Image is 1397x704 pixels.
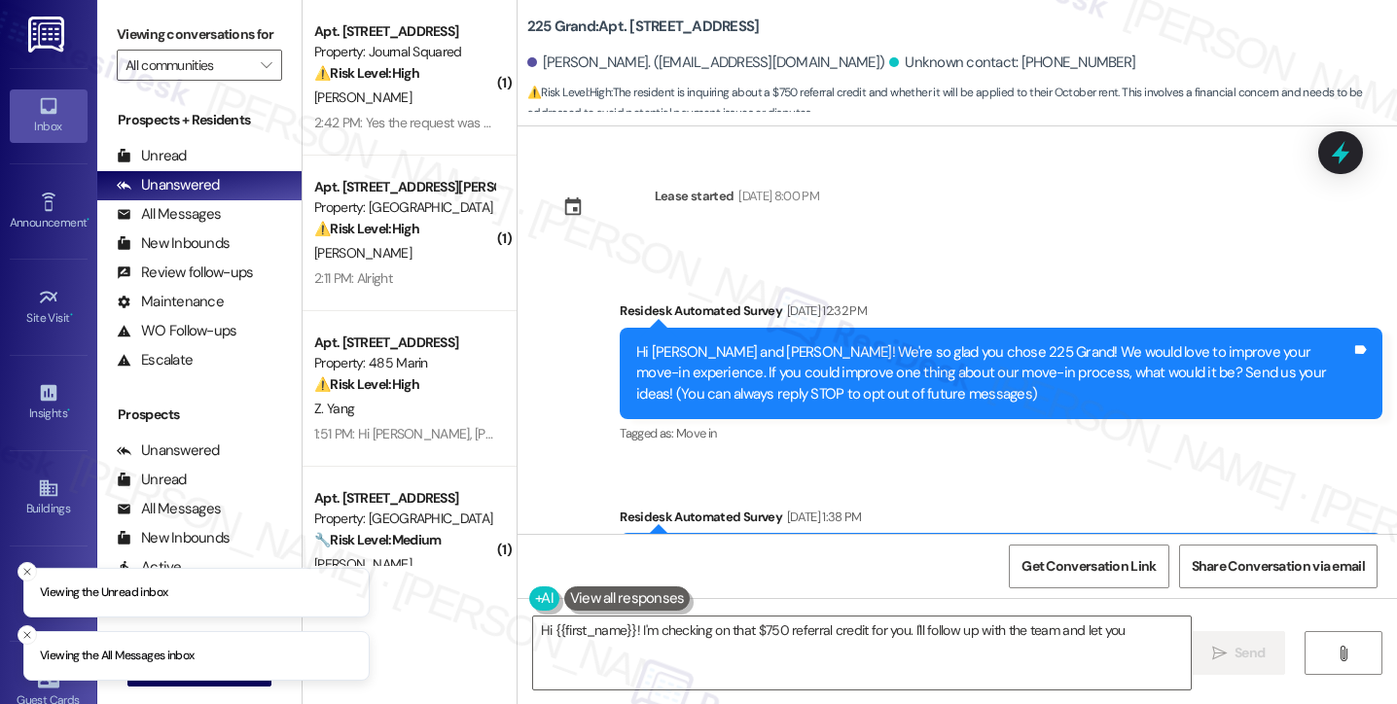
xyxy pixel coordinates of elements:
[117,19,282,50] label: Viewing conversations for
[314,177,494,197] div: Apt. [STREET_ADDRESS][PERSON_NAME]
[314,488,494,509] div: Apt. [STREET_ADDRESS]
[18,625,37,645] button: Close toast
[527,17,760,37] b: 225 Grand: Apt. [STREET_ADDRESS]
[40,648,195,665] p: Viewing the All Messages inbox
[117,350,193,370] div: Escalate
[1009,545,1168,588] button: Get Conversation Link
[125,50,251,81] input: All communities
[1212,646,1227,661] i: 
[117,440,220,461] div: Unanswered
[782,507,862,527] div: [DATE] 1:38 PM
[1021,556,1156,577] span: Get Conversation Link
[117,204,221,225] div: All Messages
[10,376,88,429] a: Insights •
[1192,631,1286,675] button: Send
[314,333,494,353] div: Apt. [STREET_ADDRESS]
[1336,646,1350,661] i: 
[10,281,88,334] a: Site Visit •
[314,353,494,373] div: Property: 485 Marin
[734,186,819,206] div: [DATE] 8:00 PM
[314,114,1127,131] div: 2:42 PM: Yes the request was placed again because it was removed, saying it was solved! We are pa...
[527,53,885,73] div: [PERSON_NAME]. ([EMAIL_ADDRESS][DOMAIN_NAME])
[527,85,611,100] strong: ⚠️ Risk Level: High
[314,555,412,573] span: [PERSON_NAME]
[261,57,271,73] i: 
[10,472,88,524] a: Buildings
[10,568,88,620] a: Leads
[117,146,187,166] div: Unread
[97,110,302,130] div: Prospects + Residents
[1179,545,1378,588] button: Share Conversation via email
[117,321,236,341] div: WO Follow-ups
[117,263,253,283] div: Review follow-ups
[889,53,1135,73] div: Unknown contact: [PHONE_NUMBER]
[314,42,494,62] div: Property: Journal Squared
[655,186,734,206] div: Lease started
[117,470,187,490] div: Unread
[314,531,441,548] strong: 🔧 Risk Level: Medium
[28,17,68,53] img: ResiDesk Logo
[18,561,37,581] button: Close toast
[117,528,230,548] div: New Inbounds
[70,308,73,322] span: •
[97,405,302,425] div: Prospects
[314,64,419,82] strong: ⚠️ Risk Level: High
[620,419,1382,447] div: Tagged as:
[314,220,419,237] strong: ⚠️ Risk Level: High
[636,342,1351,405] div: Hi [PERSON_NAME] and [PERSON_NAME]! We're so glad you chose 225 Grand! We would love to improve y...
[314,197,494,218] div: Property: [GEOGRAPHIC_DATA]
[314,425,1051,442] div: 1:51 PM: Hi [PERSON_NAME], [PERSON_NAME] wants to contact by email. Could you please give me your...
[782,300,867,321] div: [DATE] 12:32 PM
[314,88,412,106] span: [PERSON_NAME]
[117,292,224,312] div: Maintenance
[314,509,494,529] div: Property: [GEOGRAPHIC_DATA]
[314,269,392,287] div: 2:11 PM: Alright
[533,616,1191,689] textarea: Hi {{first_name}}! I'm checking on that $750 referral credit for you. I'll follow up with the tea...
[620,300,1382,328] div: Residesk Automated Survey
[1192,556,1365,577] span: Share Conversation via email
[67,404,70,417] span: •
[314,400,354,417] span: Z. Yang
[87,213,90,227] span: •
[117,175,220,195] div: Unanswered
[676,425,716,441] span: Move in
[117,233,230,254] div: New Inbounds
[10,89,88,142] a: Inbox
[117,499,221,519] div: All Messages
[40,583,167,601] p: Viewing the Unread inbox
[314,375,419,393] strong: ⚠️ Risk Level: High
[527,83,1397,124] span: : The resident is inquiring about a $750 referral credit and whether it will be applied to their ...
[314,244,412,262] span: [PERSON_NAME]
[314,21,494,42] div: Apt. [STREET_ADDRESS]
[620,507,1382,534] div: Residesk Automated Survey
[1235,643,1265,663] span: Send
